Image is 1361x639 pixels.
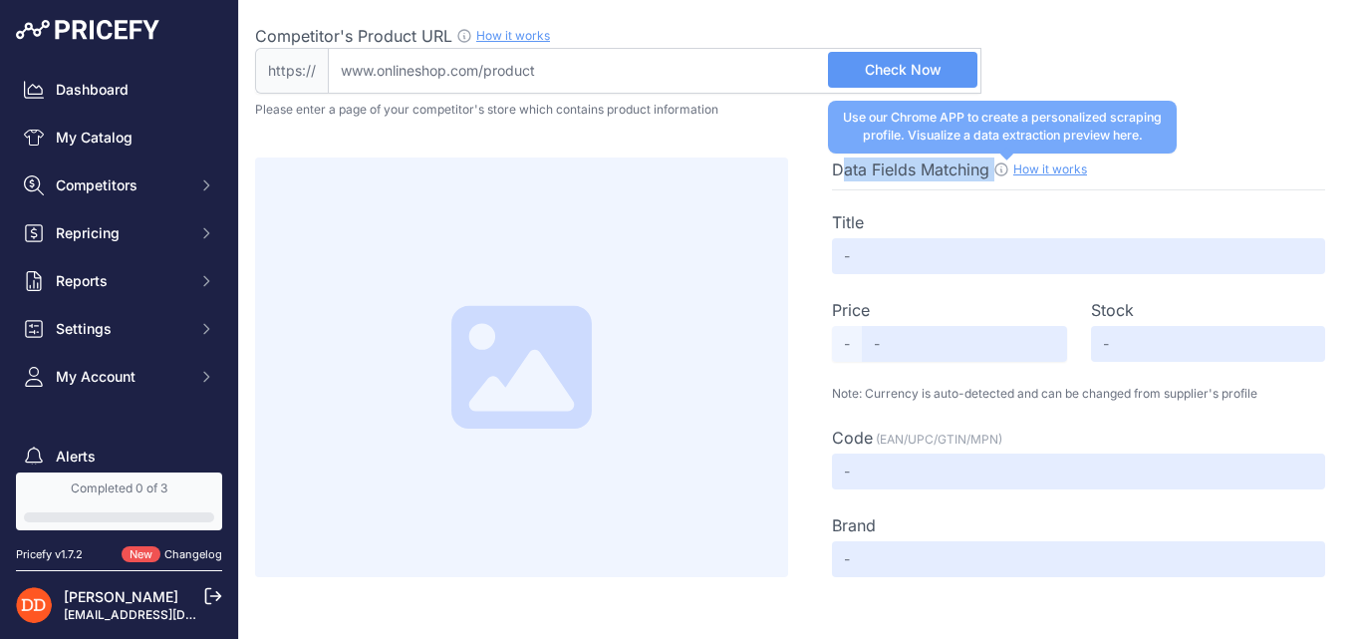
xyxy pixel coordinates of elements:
[64,607,272,622] a: [EMAIL_ADDRESS][DOMAIN_NAME]
[16,311,222,347] button: Settings
[832,238,1325,274] input: -
[255,26,452,46] span: Competitor's Product URL
[16,72,222,550] nav: Sidebar
[828,52,977,88] button: Check Now
[832,386,1325,402] p: Note: Currency is auto-detected and can be changed from supplier's profile
[865,60,942,80] span: Check Now
[64,588,178,605] a: [PERSON_NAME]
[16,215,222,251] button: Repricing
[56,367,186,387] span: My Account
[832,454,1325,489] input: -
[832,160,989,179] span: Data Fields Matching
[832,541,1325,577] input: -
[122,546,160,563] span: New
[476,28,550,43] a: How it works
[862,326,1067,362] input: -
[828,101,1177,154] div: Use our Chrome APP to create a personalized scraping profile. Visualize a data extraction preview...
[16,263,222,299] button: Reports
[876,432,1002,447] span: (EAN/UPC/GTIN/MPN)
[832,513,876,537] label: Brand
[255,102,1345,118] p: Please enter a page of your competitor's store which contains product information
[832,428,873,448] span: Code
[16,439,222,475] a: Alerts
[832,326,862,362] span: -
[56,175,186,195] span: Competitors
[24,480,214,496] div: Completed 0 of 3
[1013,161,1087,176] a: How it works
[16,546,83,563] div: Pricefy v1.7.2
[1091,298,1134,322] label: Stock
[56,319,186,339] span: Settings
[16,120,222,156] a: My Catalog
[16,359,222,395] button: My Account
[16,20,159,40] img: Pricefy Logo
[56,271,186,291] span: Reports
[255,48,328,94] span: https://
[328,48,981,94] input: www.onlineshop.com/product
[16,473,222,530] a: Completed 0 of 3
[164,547,222,561] a: Changelog
[1091,326,1326,362] input: -
[56,223,186,243] span: Repricing
[832,210,864,234] label: Title
[16,72,222,108] a: Dashboard
[16,167,222,203] button: Competitors
[832,298,870,322] label: Price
